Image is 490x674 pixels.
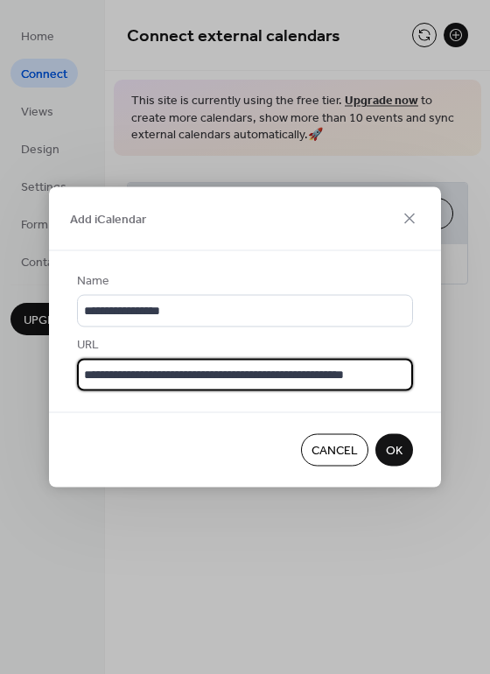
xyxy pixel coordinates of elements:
[375,434,413,467] button: OK
[70,211,146,229] span: Add iCalendar
[311,442,358,460] span: Cancel
[77,272,409,291] div: Name
[386,442,402,460] span: OK
[301,434,368,467] button: Cancel
[77,336,409,355] div: URL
